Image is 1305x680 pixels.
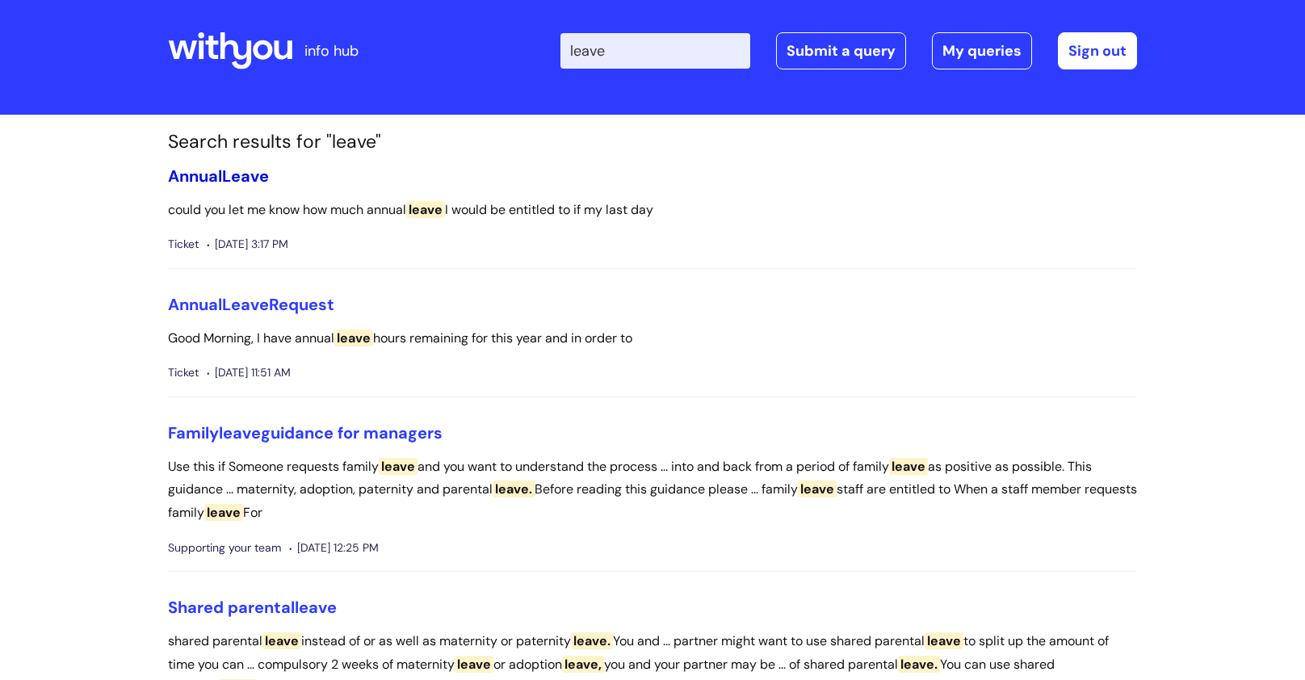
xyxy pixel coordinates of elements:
[168,422,443,443] a: Familyleaveguidance for managers
[168,166,269,187] a: AnnualLeave
[560,32,1137,69] div: | -
[560,33,750,69] input: Search
[562,656,604,673] span: leave,
[168,597,337,618] a: Shared parentalleave
[168,327,1137,350] p: Good Morning, I have annual hours remaining for this year and in order to
[932,32,1032,69] a: My queries
[295,597,337,618] span: leave
[168,455,1137,525] p: Use this if Someone requests family and you want to understand the process ... into and back from...
[798,481,837,497] span: leave
[168,294,334,315] a: AnnualLeaveRequest
[168,199,1137,222] p: could you let me know how much annual I would be entitled to if my last day
[168,131,1137,153] h1: Search results for "leave"
[925,632,963,649] span: leave
[222,166,269,187] span: Leave
[289,538,379,558] span: [DATE] 12:25 PM
[379,458,418,475] span: leave
[776,32,906,69] a: Submit a query
[207,234,288,254] span: [DATE] 3:17 PM
[493,481,535,497] span: leave.
[262,632,301,649] span: leave
[1058,32,1137,69] a: Sign out
[204,504,243,521] span: leave
[168,363,199,383] span: Ticket
[889,458,928,475] span: leave
[334,330,373,346] span: leave
[406,201,445,218] span: leave
[219,422,261,443] span: leave
[168,538,281,558] span: Supporting your team
[207,363,291,383] span: [DATE] 11:51 AM
[571,632,613,649] span: leave.
[222,294,269,315] span: Leave
[168,234,199,254] span: Ticket
[304,38,359,64] p: info hub
[898,656,940,673] span: leave.
[455,656,493,673] span: leave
